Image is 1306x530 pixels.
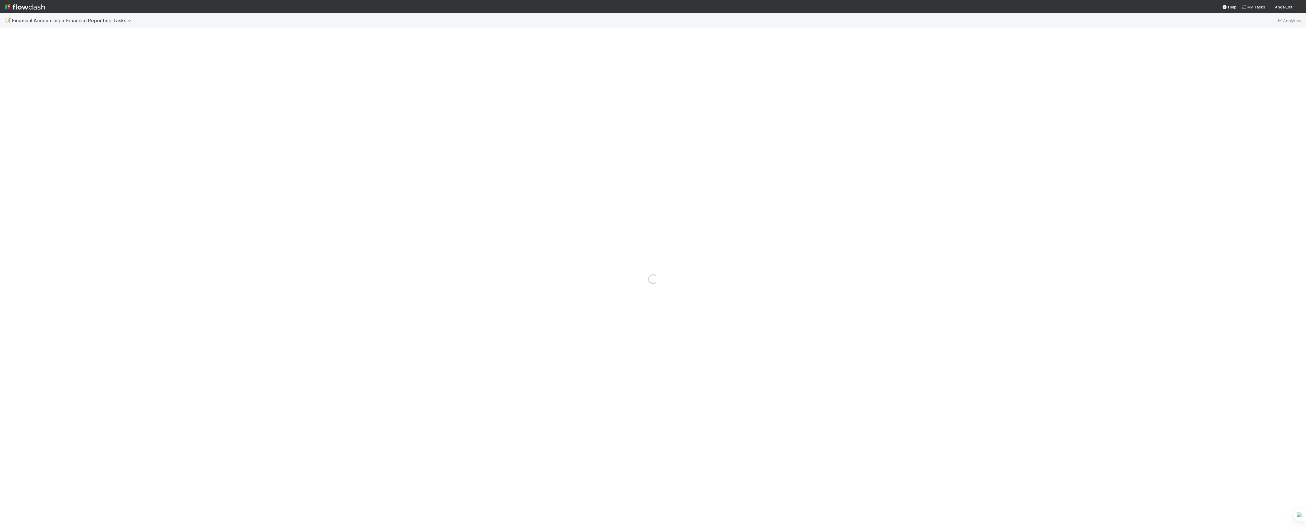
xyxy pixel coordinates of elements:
div: Help [1222,4,1237,10]
img: logo-inverted-e16ddd16eac7371096b0.svg [5,2,45,12]
img: avatar_b6a6ccf4-6160-40f7-90da-56c3221167ae.png [1295,4,1301,10]
a: Analytics [1277,17,1301,24]
span: 📝 [5,18,11,23]
span: Financial Accounting > Financial Reporting Tasks [12,18,135,24]
span: My Tasks [1242,5,1266,9]
a: My Tasks [1242,4,1266,10]
span: AngelList [1275,5,1293,9]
